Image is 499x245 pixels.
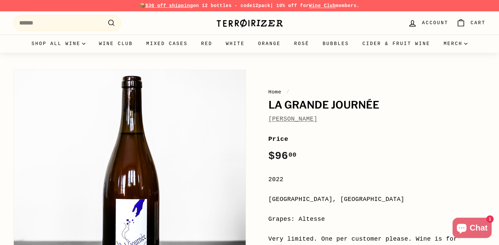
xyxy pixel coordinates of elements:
a: Cart [452,13,490,33]
p: 📦 on 12 bottles - code | 10% off for members. [13,2,486,9]
a: [PERSON_NAME] [268,116,318,122]
div: Grapes: Altesse [268,214,486,224]
div: [GEOGRAPHIC_DATA], [GEOGRAPHIC_DATA] [268,195,486,204]
a: White [219,35,251,53]
span: $96 [268,150,297,162]
summary: Shop all wine [25,35,92,53]
span: Cart [470,19,486,27]
a: Red [194,35,219,53]
a: Cider & Fruit Wine [356,35,437,53]
a: Home [268,89,282,95]
strong: 12pack [252,3,270,8]
sup: 00 [288,151,296,159]
a: Orange [251,35,287,53]
h1: La Grande Journée [268,99,486,111]
span: / [285,89,291,95]
span: Account [422,19,448,27]
a: Mixed Cases [139,35,194,53]
summary: Merch [437,35,474,53]
div: 2022 [268,175,486,185]
a: Bubbles [316,35,356,53]
a: Rosé [287,35,316,53]
a: Account [404,13,452,33]
a: Wine Club [309,3,336,8]
span: $30 off shipping [145,3,193,8]
a: Wine Club [92,35,139,53]
nav: breadcrumbs [268,88,486,96]
inbox-online-store-chat: Shopify online store chat [451,218,494,240]
label: Price [268,134,486,144]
